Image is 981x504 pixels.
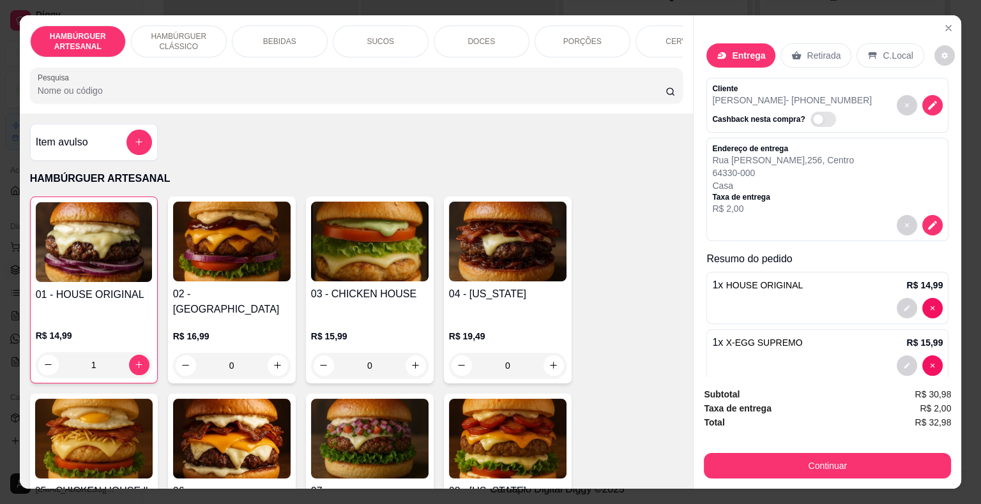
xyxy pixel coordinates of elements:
p: R$ 15,99 [907,336,943,349]
img: product-image [311,202,429,281]
label: Pesquisa [38,72,73,83]
p: DOCES [468,36,495,47]
p: 1 x [712,278,803,293]
p: 1 x [712,335,802,350]
p: HAMBÚRGUER CLÁSSICO [142,31,216,52]
p: Casa [712,179,854,192]
p: R$ 2,00 [712,202,854,215]
p: Resumo do pedido [706,251,948,267]
button: decrease-product-quantity [897,298,917,318]
button: Continuar [704,453,951,478]
strong: Total [704,417,724,427]
img: product-image [449,202,567,281]
p: R$ 15,99 [311,330,429,343]
p: Taxa de entrega [712,192,854,202]
h4: 04 - [US_STATE] [449,286,567,302]
p: C.Local [883,49,913,62]
strong: Subtotal [704,389,740,399]
button: decrease-product-quantity [922,215,943,235]
h4: 02 - [GEOGRAPHIC_DATA] [173,286,291,317]
img: product-image [173,399,291,478]
span: X-EGG SUPREMO [726,337,803,348]
p: Endereço de entrega [712,144,854,154]
img: product-image [35,399,153,478]
span: R$ 2,00 [920,401,951,415]
h4: 03 - CHICKEN HOUSE [311,286,429,302]
p: Retirada [807,49,840,62]
button: decrease-product-quantity [922,355,943,376]
p: PORÇÕES [563,36,602,47]
input: Pesquisa [38,84,665,97]
p: R$ 14,99 [907,279,943,292]
span: R$ 32,98 [915,415,952,429]
p: HAMBÚRGUER ARTESANAL [41,31,115,52]
button: decrease-product-quantity [922,298,943,318]
p: 64330-000 [712,167,854,179]
p: Entrega [732,49,765,62]
img: product-image [311,399,429,478]
button: decrease-product-quantity [922,95,943,115]
label: Automatic updates [810,112,841,127]
p: BEBIDAS [263,36,296,47]
p: [PERSON_NAME] - [PHONE_NUMBER] [712,94,872,107]
h4: 01 - HOUSE ORIGINAL [36,287,152,302]
button: add-separate-item [126,130,152,155]
button: decrease-product-quantity [897,355,917,376]
p: R$ 19,49 [449,330,567,343]
p: HAMBÚRGUER ARTESANAL [30,171,683,186]
p: CERVEJA [665,36,701,47]
button: decrease-product-quantity [897,215,917,235]
img: product-image [449,399,567,478]
button: decrease-product-quantity [897,95,917,115]
img: product-image [36,202,152,282]
span: R$ 30,98 [915,387,952,401]
p: R$ 16,99 [173,330,291,343]
h4: 05 - CHICKEN HOUSE ll [35,484,153,499]
p: Rua [PERSON_NAME] , 256 , Centro [712,154,854,167]
p: Cliente [712,84,872,94]
img: product-image [173,202,291,281]
button: decrease-product-quantity [934,45,955,66]
strong: Taxa de entrega [704,403,772,413]
p: SUCOS [367,36,394,47]
span: HOUSE ORIGINAL [726,280,803,290]
h4: Item avulso [36,135,88,150]
h4: 08 - [US_STATE] [449,484,567,499]
p: R$ 14,99 [36,329,152,342]
button: Close [938,18,959,38]
p: Cashback nesta compra? [712,114,805,124]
